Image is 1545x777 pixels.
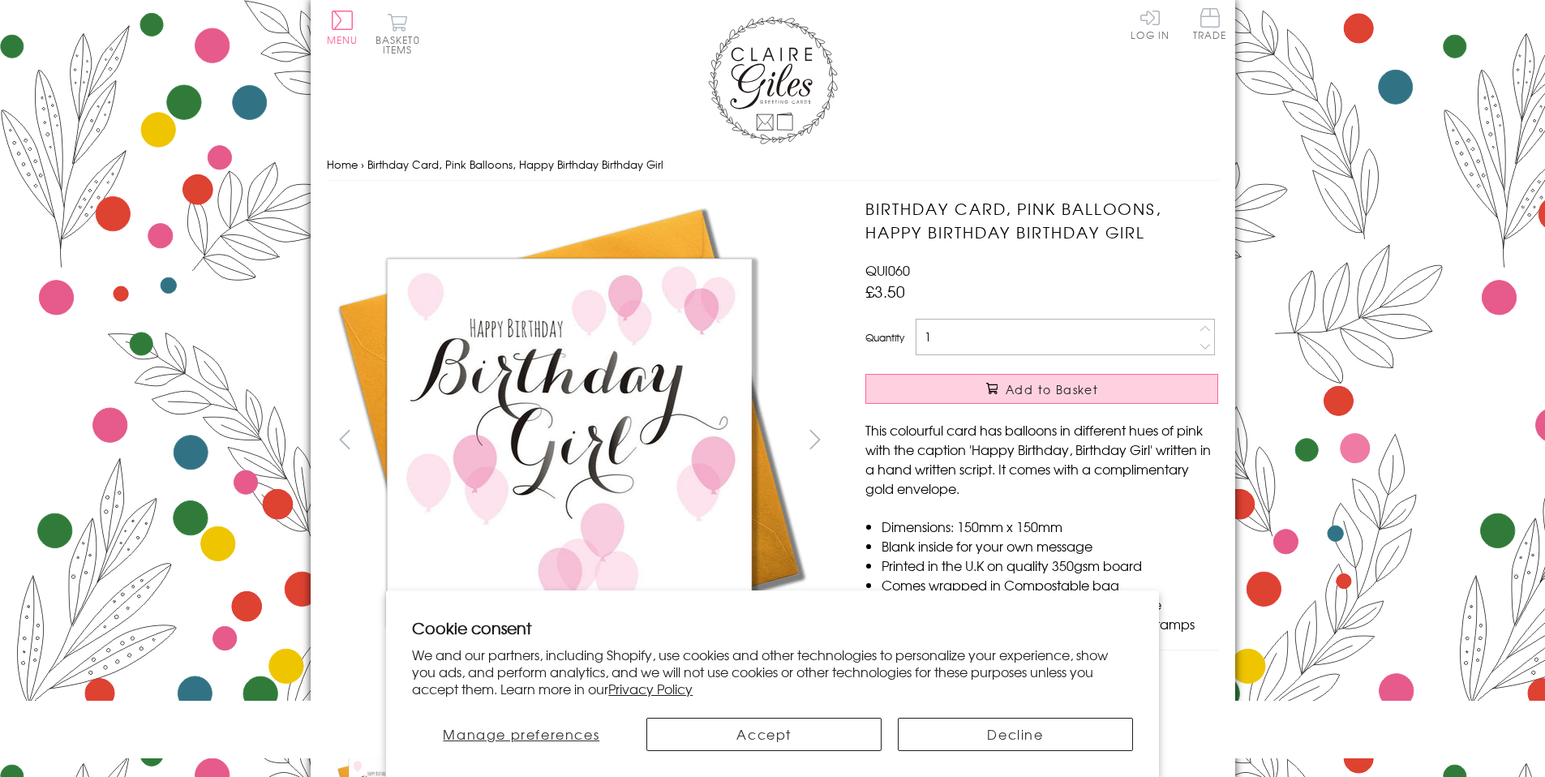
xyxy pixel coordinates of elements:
a: Home [327,157,358,172]
button: Menu [327,11,358,45]
li: Blank inside for your own message [882,536,1218,556]
button: next [796,421,833,457]
a: Trade [1193,8,1227,43]
span: Trade [1193,8,1227,40]
span: £3.50 [865,280,905,303]
h1: Birthday Card, Pink Balloons, Happy Birthday Birthday Girl [865,197,1218,244]
button: Decline [898,718,1133,751]
li: Printed in the U.K on quality 350gsm board [882,556,1218,575]
label: Quantity [865,330,904,345]
li: Comes wrapped in Compostable bag [882,575,1218,595]
span: Manage preferences [443,724,599,744]
a: Privacy Policy [608,679,693,698]
span: › [361,157,364,172]
li: Dimensions: 150mm x 150mm [882,517,1218,536]
span: 0 items [383,32,420,57]
button: prev [327,421,363,457]
button: Accept [646,718,882,751]
button: Add to Basket [865,374,1218,404]
button: Manage preferences [412,718,630,751]
p: This colourful card has balloons in different hues of pink with the caption 'Happy Birthday, Birt... [865,420,1218,498]
p: We and our partners, including Shopify, use cookies and other technologies to personalize your ex... [412,646,1133,697]
span: Add to Basket [1006,381,1098,397]
button: Basket0 items [376,13,420,54]
img: Claire Giles Greetings Cards [708,16,838,144]
a: Log In [1131,8,1169,40]
span: Birthday Card, Pink Balloons, Happy Birthday Birthday Girl [367,157,663,172]
span: QUI060 [865,260,910,280]
img: Birthday Card, Pink Balloons, Happy Birthday Birthday Girl [327,197,813,684]
span: Menu [327,32,358,47]
h2: Cookie consent [412,616,1133,639]
nav: breadcrumbs [327,148,1219,182]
